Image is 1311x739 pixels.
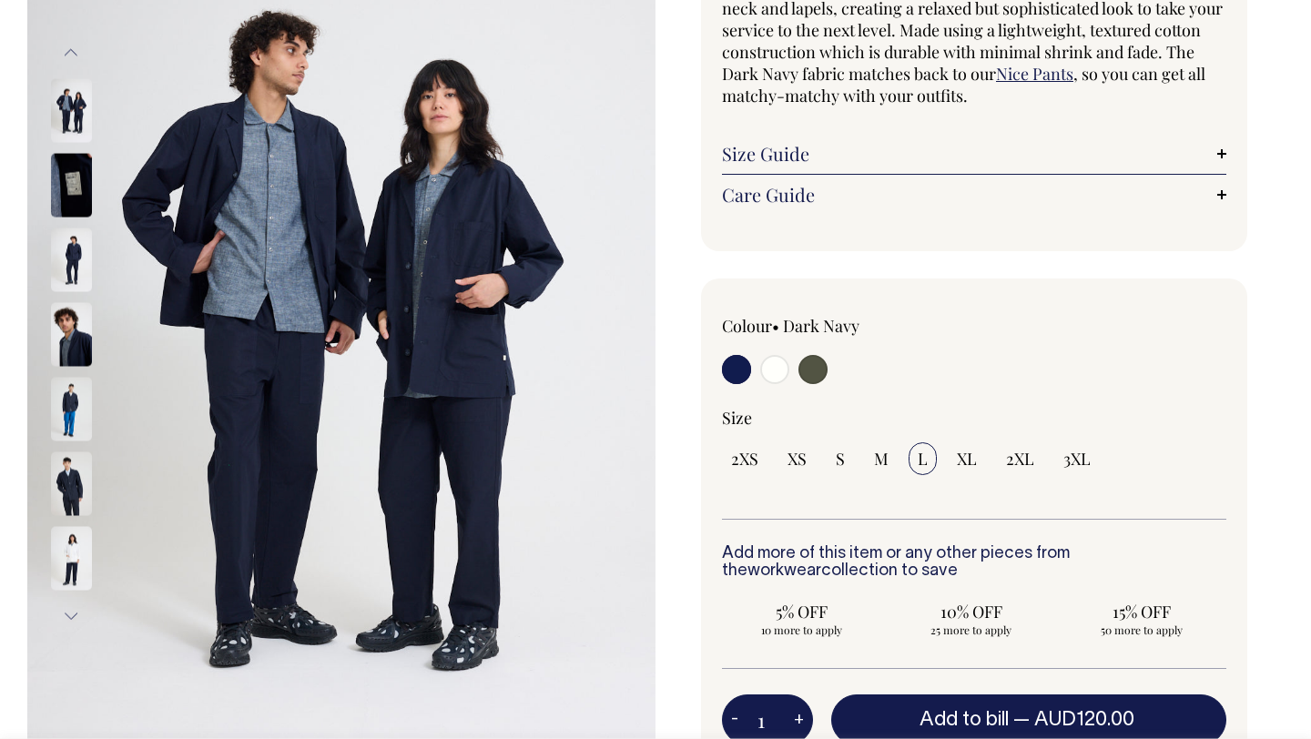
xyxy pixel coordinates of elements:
a: Size Guide [722,143,1226,165]
input: 3XL [1054,442,1100,475]
a: Nice Pants [996,63,1073,85]
img: dark-navy [51,228,92,291]
span: , so you can get all matchy-matchy with your outfits. [722,63,1205,106]
button: - [722,702,747,738]
img: dark-navy [51,153,92,217]
span: — [1013,711,1139,729]
span: 10% OFF [901,601,1042,623]
input: S [827,442,854,475]
button: + [785,702,813,738]
input: XS [778,442,816,475]
h6: Add more of this item or any other pieces from the collection to save [722,545,1226,582]
input: XL [948,442,986,475]
input: 2XS [722,442,767,475]
input: L [909,442,937,475]
input: 10% OFF 25 more to apply [892,595,1052,643]
span: • [772,315,779,337]
span: S [836,448,845,470]
span: Add to bill [920,711,1009,729]
span: 10 more to apply [731,623,872,637]
img: off-white [51,526,92,590]
span: M [874,448,889,470]
span: XS [788,448,807,470]
img: dark-navy [51,78,92,142]
a: workwear [747,563,821,579]
span: 25 more to apply [901,623,1042,637]
div: Colour [722,315,924,337]
span: 2XL [1006,448,1034,470]
input: M [865,442,898,475]
label: Dark Navy [783,315,859,337]
img: dark-navy [51,451,92,515]
span: 5% OFF [731,601,872,623]
button: Previous [57,33,85,74]
a: Care Guide [722,184,1226,206]
img: dark-navy [51,377,92,440]
span: L [918,448,928,470]
span: 15% OFF [1071,601,1212,623]
span: 2XS [731,448,758,470]
span: XL [957,448,977,470]
img: dark-navy [51,302,92,366]
span: 50 more to apply [1071,623,1212,637]
button: Next [57,595,85,636]
input: 2XL [997,442,1043,475]
span: 3XL [1063,448,1091,470]
input: 15% OFF 50 more to apply [1062,595,1221,643]
span: AUD120.00 [1034,711,1134,729]
input: 5% OFF 10 more to apply [722,595,881,643]
div: Size [722,407,1226,429]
